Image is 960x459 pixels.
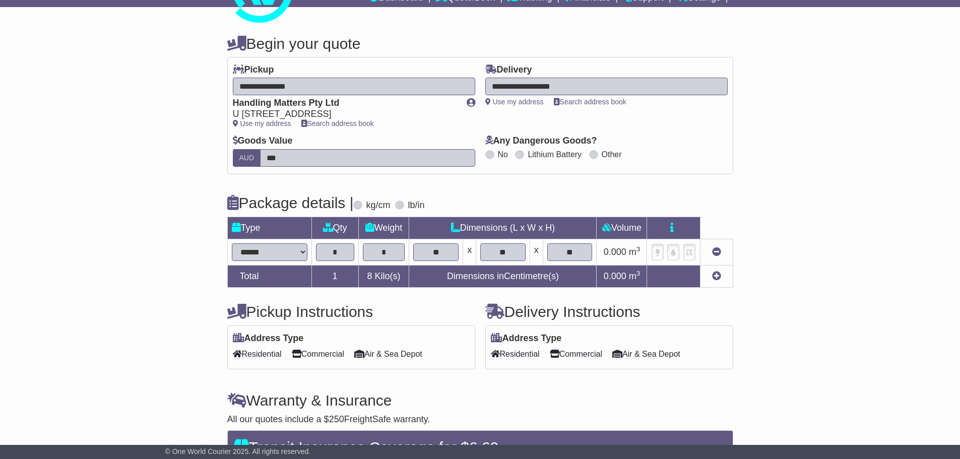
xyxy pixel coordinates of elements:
[491,333,562,344] label: Address Type
[354,346,422,362] span: Air & Sea Depot
[463,239,476,265] td: x
[233,136,293,147] label: Goods Value
[604,271,626,281] span: 0.000
[292,346,344,362] span: Commercial
[233,346,282,362] span: Residential
[233,64,274,76] label: Pickup
[227,35,733,52] h4: Begin your quote
[409,217,597,239] td: Dimensions (L x W x H)
[358,217,409,239] td: Weight
[233,98,457,109] div: Handling Matters Pty Ltd
[358,265,409,287] td: Kilo(s)
[227,392,733,409] h4: Warranty & Insurance
[604,247,626,257] span: 0.000
[227,303,475,320] h4: Pickup Instructions
[469,439,498,455] span: 6.69
[311,217,358,239] td: Qty
[636,245,641,253] sup: 3
[485,98,544,106] a: Use my address
[408,200,424,211] label: lb/in
[485,64,532,76] label: Delivery
[311,265,358,287] td: 1
[550,346,602,362] span: Commercial
[227,194,354,211] h4: Package details |
[233,109,457,120] div: U [STREET_ADDRESS]
[485,136,597,147] label: Any Dangerous Goods?
[629,247,641,257] span: m
[366,200,390,211] label: kg/cm
[233,333,304,344] label: Address Type
[409,265,597,287] td: Dimensions in Centimetre(s)
[530,239,543,265] td: x
[227,217,311,239] td: Type
[528,150,582,159] label: Lithium Battery
[485,303,733,320] h4: Delivery Instructions
[636,270,641,277] sup: 3
[165,447,311,455] span: © One World Courier 2025. All rights reserved.
[712,271,721,281] a: Add new item
[602,150,622,159] label: Other
[234,439,727,455] h4: Transit Insurance Coverage for $
[227,414,733,425] div: All our quotes include a $ FreightSafe warranty.
[629,271,641,281] span: m
[498,150,508,159] label: No
[612,346,680,362] span: Air & Sea Depot
[233,119,291,127] a: Use my address
[491,346,540,362] span: Residential
[227,265,311,287] td: Total
[329,414,344,424] span: 250
[233,149,261,167] label: AUD
[367,271,372,281] span: 8
[597,217,647,239] td: Volume
[712,247,721,257] a: Remove this item
[301,119,374,127] a: Search address book
[554,98,626,106] a: Search address book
